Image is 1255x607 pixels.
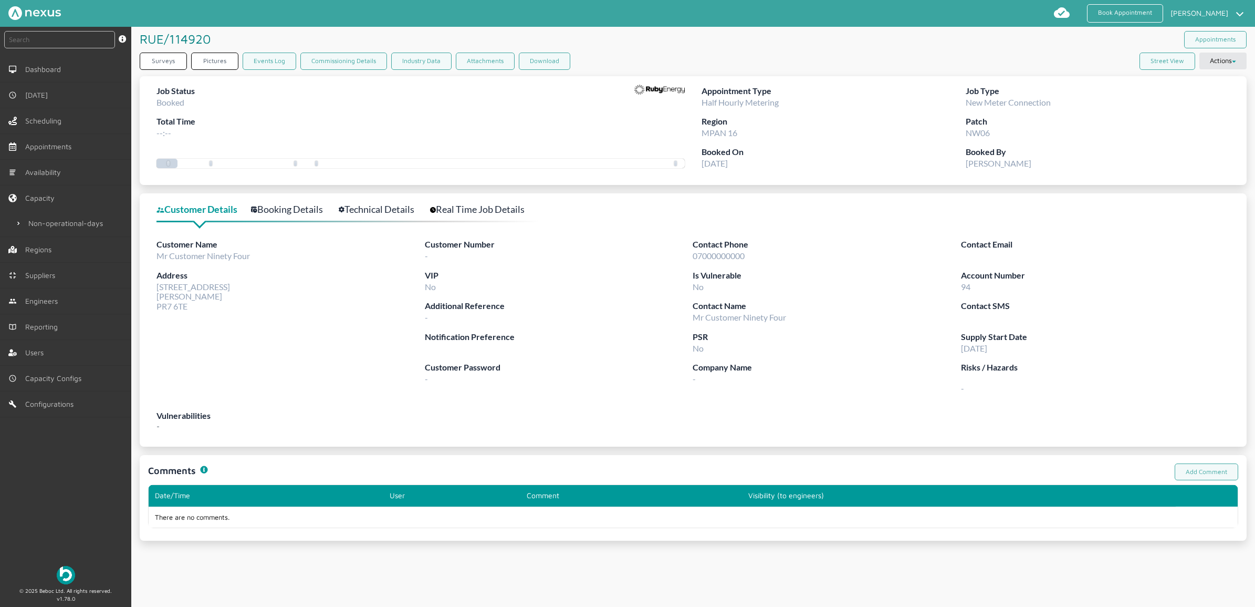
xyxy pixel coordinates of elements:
[702,146,966,159] label: Booked On
[156,409,1230,438] div: -
[25,400,78,408] span: Configurations
[25,348,48,357] span: Users
[702,128,737,138] span: MPAN 16
[156,251,250,261] span: Mr Customer Ninety Four
[156,128,171,138] span: --:--
[156,115,195,128] label: Total Time
[339,202,426,217] a: Technical Details
[25,65,65,74] span: Dashboard
[693,361,960,374] label: Company Name
[391,53,452,70] a: Industry Data
[8,348,17,357] img: user-left-menu.svg
[25,168,65,177] span: Availability
[140,27,215,51] h1: RUE/114920 ️️️
[4,31,115,48] input: Search by: Ref, PostCode, MPAN, MPRN, Account, Customer
[693,374,696,384] span: -
[961,361,1229,374] label: Risks / Hazards
[8,211,131,236] a: Non-operational-days
[8,297,17,305] img: md-people.svg
[425,312,428,322] span: -
[1139,53,1195,70] button: Street View
[25,117,66,125] span: Scheduling
[1087,4,1163,23] a: Book Appointment
[693,282,704,292] span: No
[25,245,56,254] span: Regions
[25,271,59,280] span: Suppliers
[425,361,693,374] label: Customer Password
[520,485,742,506] th: Comment
[425,374,428,384] span: -
[8,194,17,202] img: capacity-left-menu.svg
[1199,53,1247,69] button: Actions
[156,202,249,217] a: Customer Details
[8,323,17,331] img: md-book.svg
[25,91,52,99] span: [DATE]
[25,142,76,151] span: Appointments
[966,158,1031,168] span: [PERSON_NAME]
[430,202,536,217] a: Real Time Job Details
[1175,464,1238,481] a: Add Comment
[425,238,693,251] label: Customer Number
[8,168,17,177] img: md-list.svg
[300,53,387,70] a: Commissioning Details
[243,53,296,70] a: Events Log
[702,115,966,128] label: Region
[8,91,17,99] img: md-time.svg
[961,374,1229,393] span: -
[8,142,17,151] img: appointments-left-menu.svg
[702,85,966,98] label: Appointment Type
[693,300,960,313] label: Contact Name
[8,374,17,383] img: md-time.svg
[156,238,425,251] label: Customer Name
[8,271,17,280] img: md-contract.svg
[966,146,1230,159] label: Booked By
[191,53,238,70] a: Pictures
[702,97,779,107] span: Half Hourly Metering
[961,343,987,353] span: [DATE]
[148,464,196,478] h1: Comments
[961,282,970,292] span: 94
[156,97,184,107] span: Booked
[961,269,1229,282] label: Account Number
[693,269,960,282] label: Is Vulnerable
[742,485,1176,506] th: Visibility (to engineers)
[425,269,693,282] label: VIP
[1184,31,1247,48] a: Appointments
[25,323,62,331] span: Reporting
[425,282,436,292] span: No
[140,53,187,70] a: Surveys
[8,65,17,74] img: md-desktop.svg
[25,194,59,202] span: Capacity
[8,117,17,125] img: scheduling-left-menu.svg
[25,374,86,383] span: Capacity Configs
[156,85,195,98] label: Job Status
[693,312,786,322] span: Mr Customer Ninety Four
[28,219,107,228] span: Non-operational-days
[251,202,334,217] a: Booking Details
[961,331,1229,344] label: Supply Start Date
[1053,4,1070,21] img: md-cloud-done.svg
[519,53,570,70] button: Download
[149,507,1176,528] td: There are no comments.
[966,115,1230,128] label: Patch
[693,251,745,261] span: 07000000000
[961,238,1229,251] label: Contact Email
[8,400,17,408] img: md-build.svg
[149,485,383,506] th: Date/Time
[383,485,520,506] th: User
[693,238,960,251] label: Contact Phone
[57,566,75,584] img: Beboc Logo
[156,269,425,282] label: Address
[8,6,61,20] img: Nexus
[693,343,704,353] span: No
[156,409,1230,423] label: Vulnerabilities
[966,97,1051,107] span: New Meter Connection
[425,300,693,313] label: Additional Reference
[693,331,960,344] label: PSR
[156,282,230,311] span: [STREET_ADDRESS] [PERSON_NAME] PR7 6TE
[8,245,17,254] img: regions.left-menu.svg
[25,297,62,305] span: Engineers
[425,331,693,344] label: Notification Preference
[966,128,990,138] span: NW06
[702,158,728,168] span: [DATE]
